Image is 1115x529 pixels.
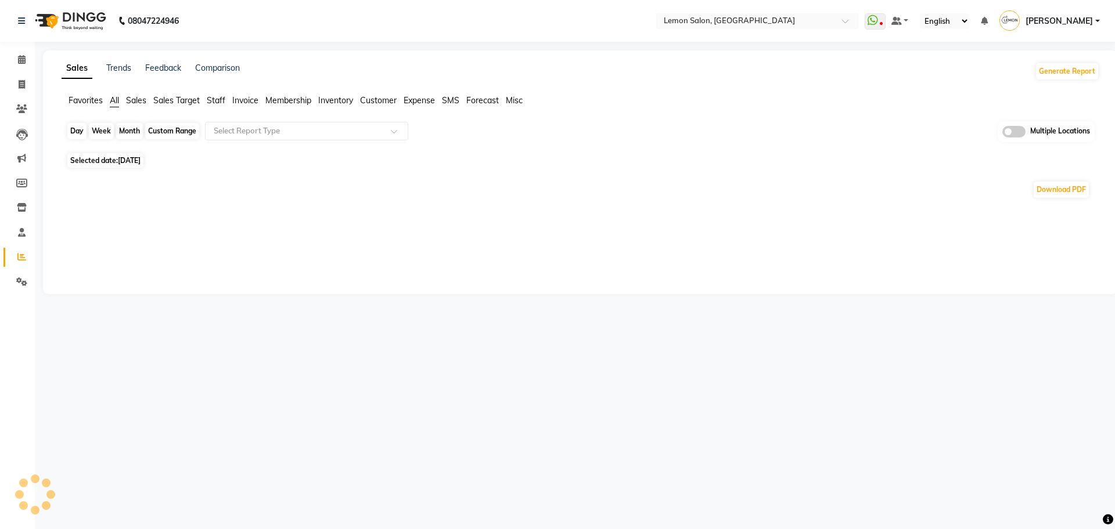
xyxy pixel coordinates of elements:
button: Download PDF [1034,182,1089,198]
span: Staff [207,95,225,106]
span: Forecast [466,95,499,106]
span: Favorites [69,95,103,106]
span: Expense [404,95,435,106]
div: Week [89,123,114,139]
div: Day [67,123,87,139]
span: Sales [126,95,146,106]
span: All [110,95,119,106]
span: Selected date: [67,153,143,168]
button: Generate Report [1036,63,1098,79]
span: Inventory [318,95,353,106]
b: 08047224946 [128,5,179,37]
span: Customer [360,95,397,106]
a: Trends [106,63,131,73]
span: [DATE] [118,156,141,165]
img: logo [30,5,109,37]
div: Custom Range [145,123,199,139]
span: Invoice [232,95,258,106]
span: [PERSON_NAME] [1026,15,1093,27]
a: Comparison [195,63,240,73]
div: Month [116,123,143,139]
a: Sales [62,58,92,79]
span: SMS [442,95,459,106]
span: Multiple Locations [1030,126,1090,137]
img: Shadab [999,10,1020,31]
a: Feedback [145,63,181,73]
span: Sales Target [153,95,200,106]
span: Misc [506,95,523,106]
span: Membership [265,95,311,106]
